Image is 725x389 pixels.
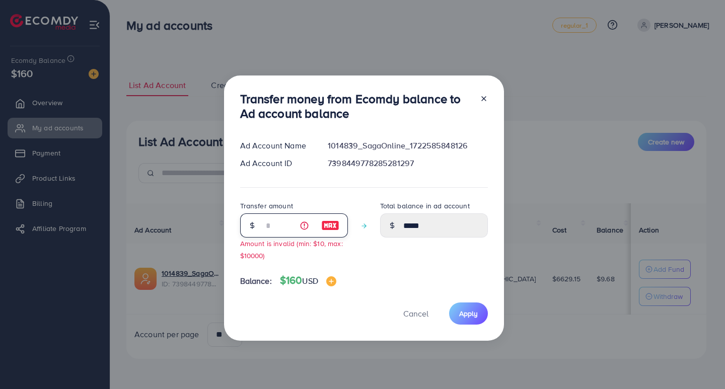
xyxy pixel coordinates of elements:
img: image [326,276,336,286]
div: Ad Account Name [232,140,320,151]
img: image [321,219,339,231]
button: Cancel [391,302,441,324]
span: USD [302,275,318,286]
small: Amount is invalid (min: $10, max: $10000) [240,239,343,260]
h3: Transfer money from Ecomdy balance to Ad account balance [240,92,472,121]
iframe: Chat [682,344,717,381]
h4: $160 [280,274,336,287]
label: Total balance in ad account [380,201,470,211]
span: Balance: [240,275,272,287]
span: Cancel [403,308,428,319]
div: 1014839_SagaOnline_1722585848126 [320,140,495,151]
label: Transfer amount [240,201,293,211]
span: Apply [459,308,478,319]
div: 7398449778285281297 [320,158,495,169]
div: Ad Account ID [232,158,320,169]
button: Apply [449,302,488,324]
